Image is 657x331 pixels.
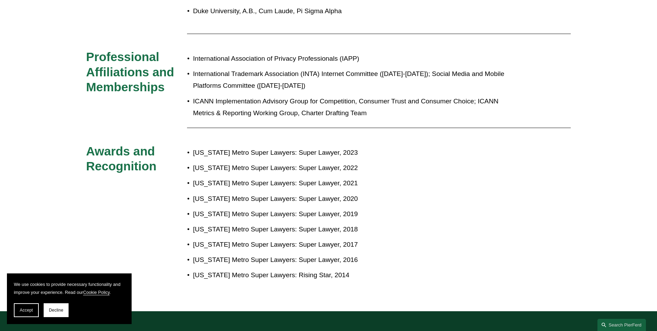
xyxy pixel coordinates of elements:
[20,308,33,313] span: Accept
[193,95,510,119] p: ICANN Implementation Advisory Group for Competition, Consumer Trust and Consumer Choice; ICANN Me...
[193,254,510,266] p: [US_STATE] Metro Super Lawyers: Super Lawyer, 2016
[193,239,510,251] p: [US_STATE] Metro Super Lawyers: Super Lawyer, 2017
[597,319,646,331] a: Search this site
[193,162,510,174] p: [US_STATE] Metro Super Lawyers: Super Lawyer, 2022
[193,193,510,205] p: [US_STATE] Metro Super Lawyers: Super Lawyer, 2020
[86,50,178,94] span: Professional Affiliations and Memberships
[86,144,159,173] span: Awards and Recognition
[83,290,110,295] a: Cookie Policy
[193,53,510,65] p: International Association of Privacy Professionals (IAPP)
[193,269,510,281] p: [US_STATE] Metro Super Lawyers: Rising Star, 2014
[193,208,510,220] p: [US_STATE] Metro Super Lawyers: Super Lawyer, 2019
[193,147,510,159] p: [US_STATE] Metro Super Lawyers: Super Lawyer, 2023
[7,273,132,324] section: Cookie banner
[44,303,69,317] button: Decline
[193,177,510,189] p: [US_STATE] Metro Super Lawyers: Super Lawyer, 2021
[14,303,39,317] button: Accept
[193,223,510,236] p: [US_STATE] Metro Super Lawyers: Super Lawyer, 2018
[14,280,125,296] p: We use cookies to provide necessary functionality and improve your experience. Read our .
[193,5,510,17] p: Duke University, A.B., Cum Laude, Pi Sigma Alpha
[193,68,510,92] p: International Trademark Association (INTA) Internet Committee ([DATE]-[DATE]); Social Media and M...
[49,308,63,313] span: Decline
